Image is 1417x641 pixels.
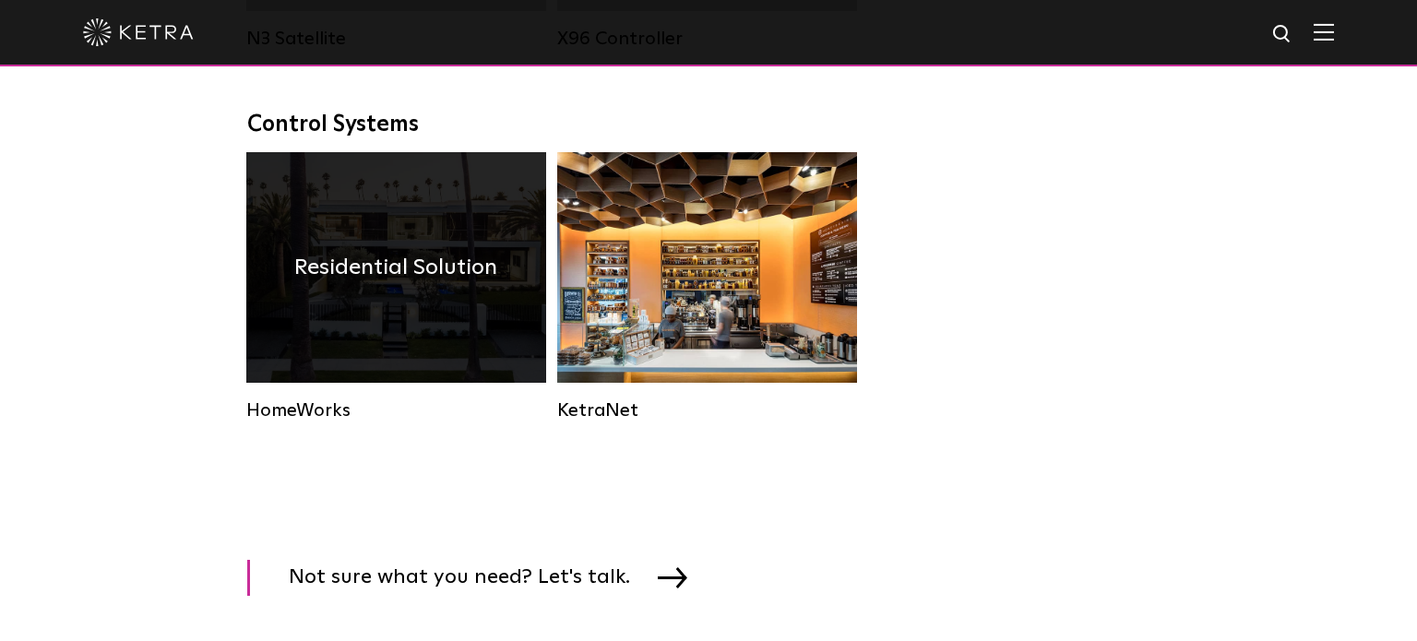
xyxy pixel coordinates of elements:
a: HomeWorks Residential Solution [246,152,546,421]
h4: Residential Solution [294,250,497,285]
div: Control Systems [247,112,1170,138]
a: KetraNet Legacy System [557,152,857,421]
div: HomeWorks [246,399,546,421]
img: Hamburger%20Nav.svg [1314,23,1334,41]
div: KetraNet [557,399,857,421]
a: Not sure what you need? Let's talk. [247,560,710,596]
span: Not sure what you need? Let's talk. [289,560,658,596]
img: search icon [1271,23,1294,46]
img: arrow [658,567,687,588]
img: ketra-logo-2019-white [83,18,194,46]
